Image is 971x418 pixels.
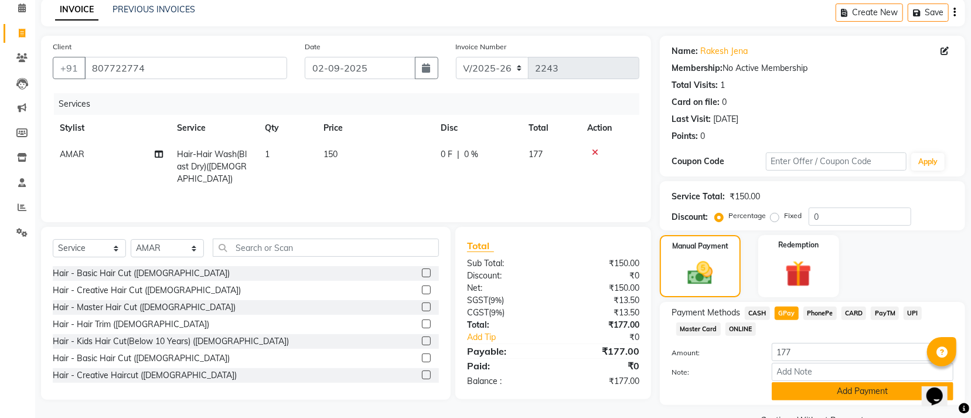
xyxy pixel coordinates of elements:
[700,130,705,142] div: 0
[772,363,953,381] input: Add Note
[53,42,71,52] label: Client
[213,239,439,257] input: Search or Scan
[871,307,899,320] span: PayTM
[911,153,945,171] button: Apply
[553,282,648,294] div: ₹150.00
[458,344,553,358] div: Payable:
[553,375,648,388] div: ₹177.00
[305,42,321,52] label: Date
[720,79,725,91] div: 1
[265,149,270,159] span: 1
[553,359,648,373] div: ₹0
[672,130,698,142] div: Points:
[775,307,799,320] span: GPay
[491,308,502,317] span: 9%
[54,93,648,115] div: Services
[784,210,802,221] label: Fixed
[84,57,287,79] input: Search by Name/Mobile/Email/Code
[458,319,553,331] div: Total:
[700,45,748,57] a: Rakesh Jena
[663,348,762,358] label: Amount:
[676,322,721,336] span: Master Card
[60,149,84,159] span: AMAR
[458,331,569,344] a: Add Tip
[672,191,725,203] div: Service Total:
[745,307,770,320] span: CASH
[456,42,507,52] label: Invoice Number
[113,4,195,15] a: PREVIOUS INVOICES
[904,307,922,320] span: UPI
[672,79,718,91] div: Total Visits:
[258,115,316,141] th: Qty
[580,115,639,141] th: Action
[672,307,740,319] span: Payment Methods
[522,115,580,141] th: Total
[663,367,762,378] label: Note:
[316,115,434,141] th: Price
[730,191,760,203] div: ₹150.00
[672,155,765,168] div: Coupon Code
[457,148,459,161] span: |
[53,284,241,297] div: Hair - Creative Hair Cut ([DEMOGRAPHIC_DATA])
[490,295,502,305] span: 9%
[841,307,867,320] span: CARD
[53,301,236,314] div: Hair - Master Hair Cut ([DEMOGRAPHIC_DATA])
[458,294,553,307] div: ( )
[458,270,553,282] div: Discount:
[569,331,648,344] div: ₹0
[553,257,648,270] div: ₹150.00
[728,210,766,221] label: Percentage
[672,45,698,57] div: Name:
[434,115,522,141] th: Disc
[553,307,648,319] div: ₹13.50
[553,270,648,282] div: ₹0
[778,240,819,250] label: Redemption
[772,343,953,361] input: Amount
[672,96,720,108] div: Card on file:
[672,113,711,125] div: Last Visit:
[553,294,648,307] div: ₹13.50
[323,149,338,159] span: 150
[467,240,494,252] span: Total
[803,307,837,320] span: PhonePe
[53,352,230,365] div: Hair - Basic Hair Cut ([DEMOGRAPHIC_DATA])
[777,257,820,290] img: _gift.svg
[672,241,728,252] label: Manual Payment
[458,257,553,270] div: Sub Total:
[467,307,489,318] span: CGST
[553,319,648,331] div: ₹177.00
[725,322,756,336] span: ONLINE
[464,148,478,161] span: 0 %
[53,267,230,280] div: Hair - Basic Hair Cut ([DEMOGRAPHIC_DATA])
[772,382,953,400] button: Add Payment
[458,359,553,373] div: Paid:
[672,211,708,223] div: Discount:
[441,148,452,161] span: 0 F
[672,62,953,74] div: No Active Membership
[53,369,237,382] div: Hair - Creative Haircut ([DEMOGRAPHIC_DATA])
[722,96,727,108] div: 0
[713,113,738,125] div: [DATE]
[53,318,209,331] div: Hair - Hair Trim ([DEMOGRAPHIC_DATA])
[458,282,553,294] div: Net:
[553,344,648,358] div: ₹177.00
[458,307,553,319] div: ( )
[53,115,170,141] th: Stylist
[458,375,553,388] div: Balance :
[529,149,543,159] span: 177
[467,295,488,305] span: SGST
[53,57,86,79] button: +91
[680,259,721,288] img: _cash.svg
[170,115,258,141] th: Service
[766,152,907,171] input: Enter Offer / Coupon Code
[177,149,247,184] span: Hair-Hair Wash(Blast Dry)([DEMOGRAPHIC_DATA])
[922,371,959,406] iframe: chat widget
[672,62,723,74] div: Membership:
[836,4,903,22] button: Create New
[53,335,289,348] div: Hair - Kids Hair Cut(Below 10 Years) ([DEMOGRAPHIC_DATA])
[908,4,949,22] button: Save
